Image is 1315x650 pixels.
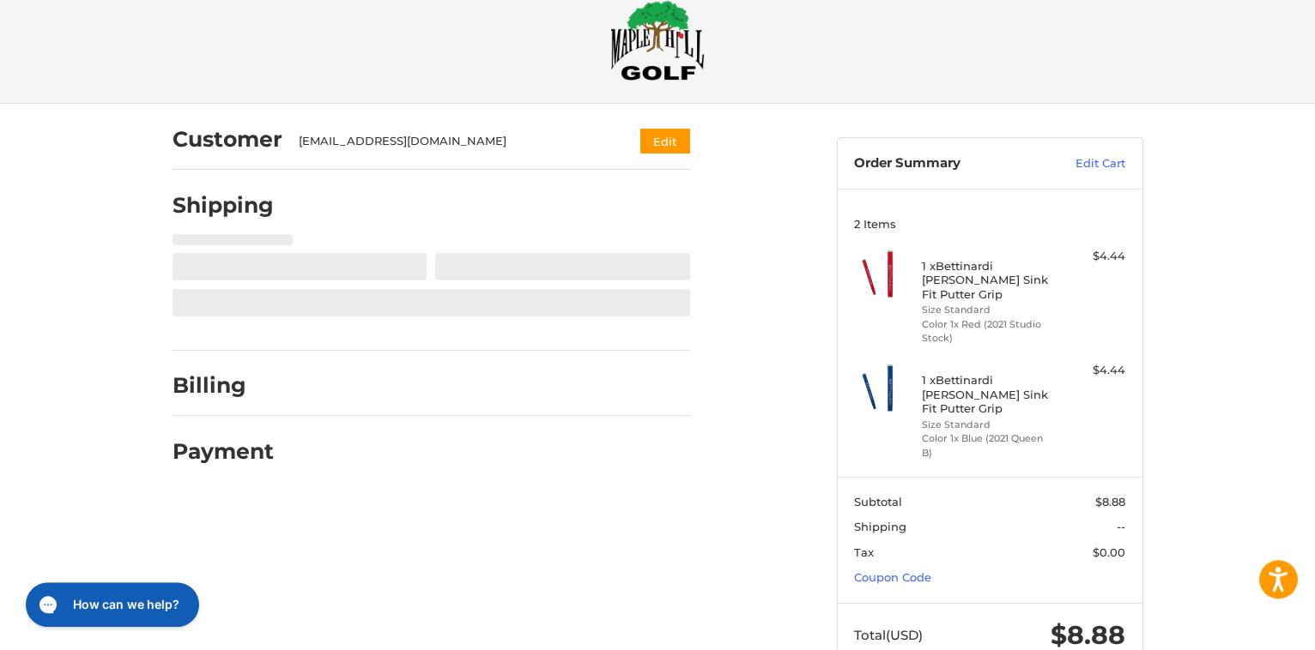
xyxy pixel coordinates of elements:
span: Subtotal [854,495,902,509]
li: Color 1x Red (2021 Studio Stock) [922,317,1053,346]
iframe: Gorgias live chat messenger [17,576,205,633]
span: $8.88 [1095,495,1125,509]
h2: Customer [173,126,282,153]
span: Shipping [854,520,906,533]
span: Total (USD) [854,627,923,643]
div: [EMAIL_ADDRESS][DOMAIN_NAME] [299,133,607,150]
h2: Billing [173,372,273,399]
li: Size Standard [922,303,1053,317]
span: -- [1117,520,1125,533]
li: Color 1x Blue (2021 Queen B) [922,431,1053,460]
div: $4.44 [1057,248,1125,265]
div: $4.44 [1057,362,1125,379]
button: Edit [640,129,690,153]
h3: 2 Items [854,217,1125,231]
h4: 1 x Bettinardi [PERSON_NAME] Sink Fit Putter Grip [922,373,1053,415]
span: Tax [854,545,874,559]
a: Coupon Code [854,570,931,584]
a: Edit Cart [1039,155,1125,172]
li: Size Standard [922,418,1053,432]
span: $0.00 [1093,545,1125,559]
h2: Shipping [173,192,274,219]
h2: Payment [173,438,274,465]
h4: 1 x Bettinardi [PERSON_NAME] Sink Fit Putter Grip [922,259,1053,301]
h3: Order Summary [854,155,1039,172]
